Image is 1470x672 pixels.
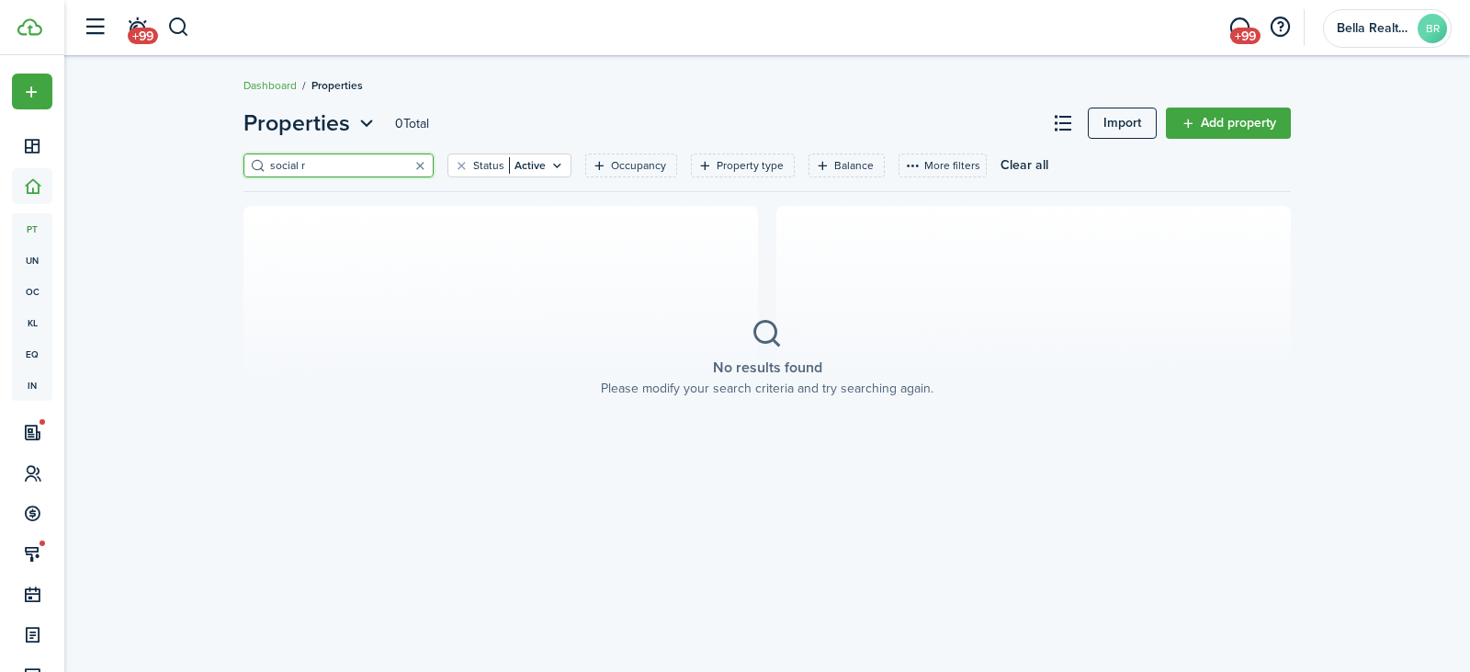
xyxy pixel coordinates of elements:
[1230,28,1261,44] span: +99
[899,154,987,177] button: More filters
[266,157,427,175] input: Search here...
[473,157,504,174] filter-tag-label: Status
[395,114,429,133] header-page-total: 0 Total
[311,77,363,94] span: Properties
[509,157,546,174] filter-tag-value: Active
[243,77,297,94] a: Dashboard
[12,213,52,245] a: pt
[1166,108,1291,139] a: Add property
[1001,154,1048,177] button: Clear all
[12,245,52,276] a: un
[12,370,52,401] a: in
[601,379,933,398] placeholder-description: Please modify your search criteria and try searching again.
[691,154,795,177] filter-tag: Open filter
[1264,12,1295,43] button: Open resource center
[454,158,469,173] button: Clear filter
[17,18,42,36] img: TenantCloud
[119,5,154,51] a: Notifications
[713,357,822,379] placeholder-title: No results found
[12,276,52,307] a: oc
[243,107,350,140] span: Properties
[447,154,571,177] filter-tag: Open filter
[407,153,433,178] button: Clear search
[128,28,158,44] span: +99
[808,154,885,177] filter-tag: Open filter
[717,157,784,174] filter-tag-label: Property type
[167,12,190,43] button: Search
[1088,108,1157,139] a: Import
[1222,5,1257,51] a: Messaging
[611,157,666,174] filter-tag-label: Occupancy
[243,107,379,140] button: Properties
[12,74,52,109] button: Open menu
[1337,22,1410,35] span: Bella Realty Group Property Management
[12,307,52,338] a: kl
[243,107,379,140] button: Open menu
[834,157,874,174] filter-tag-label: Balance
[1418,14,1447,43] avatar-text: BR
[77,10,112,45] button: Open sidebar
[12,338,52,370] a: eq
[585,154,677,177] filter-tag: Open filter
